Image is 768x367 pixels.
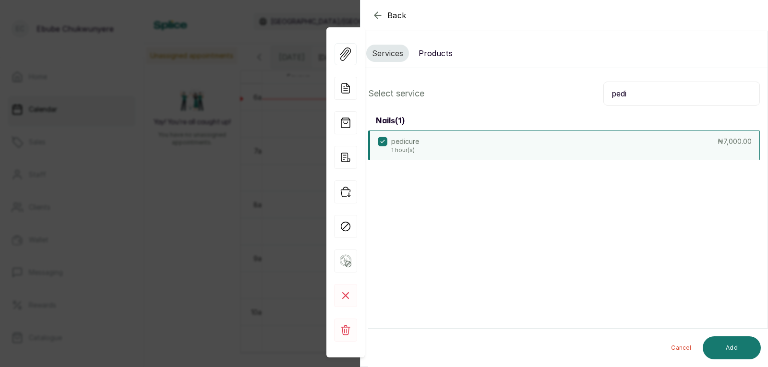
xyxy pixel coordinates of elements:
input: Search. [603,82,760,106]
button: Services [366,45,409,62]
button: Back [372,10,407,21]
p: 1 hour(s) [391,146,419,154]
p: pedicure [391,137,419,146]
button: Add [703,336,761,359]
button: Cancel [663,336,699,359]
p: ₦7,000.00 [718,137,752,146]
p: Select service [368,87,424,100]
button: Products [413,45,458,62]
h3: nails ( 1 ) [376,115,405,127]
span: Back [387,10,407,21]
